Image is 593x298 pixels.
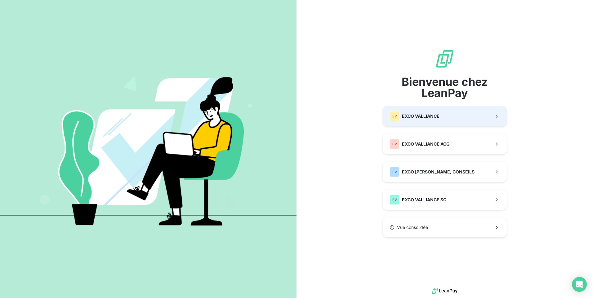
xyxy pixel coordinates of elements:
div: EV [390,139,399,149]
div: EV [390,195,399,205]
div: EV [390,111,399,121]
span: EXCO VALLIANCE SC [402,197,446,203]
button: EVEXCO VALLIANCE ACG [383,134,507,154]
button: EVEXCO VALLIANCE SC [383,190,507,210]
div: EV [390,167,399,177]
span: EXCO VALLIANCE [402,113,439,119]
div: Open Intercom Messenger [572,277,587,292]
img: logo sigle [435,49,455,69]
button: EVEXCO VALLIANCE [383,106,507,126]
span: Vue consolidée [397,224,428,230]
span: EXCO VALLIANCE ACG [402,141,450,147]
span: EXCO [PERSON_NAME] CONSEILS [402,169,475,175]
button: Vue consolidée [383,217,507,237]
span: Bienvenue chez LeanPay [383,76,507,99]
img: logo [432,286,457,296]
button: EVEXCO [PERSON_NAME] CONSEILS [383,162,507,182]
